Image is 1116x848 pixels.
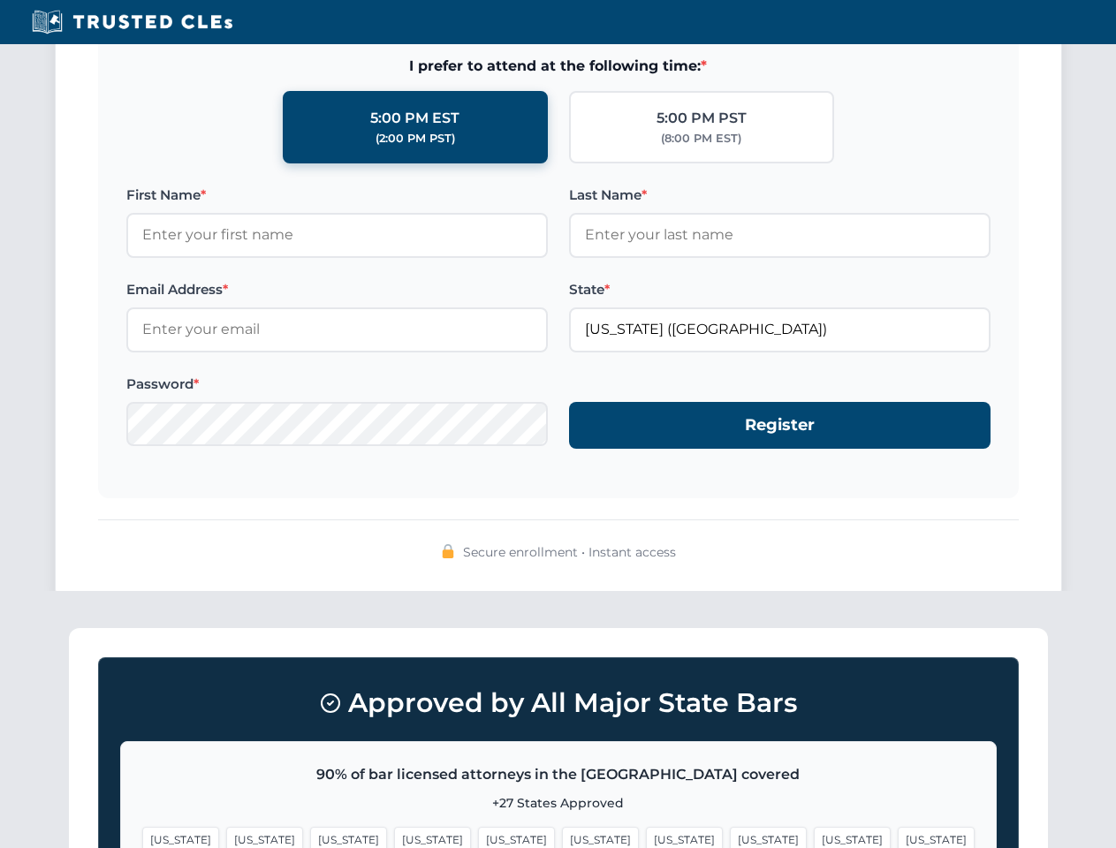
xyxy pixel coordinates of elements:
[142,763,975,786] p: 90% of bar licensed attorneys in the [GEOGRAPHIC_DATA] covered
[126,55,991,78] span: I prefer to attend at the following time:
[126,307,548,352] input: Enter your email
[569,279,991,300] label: State
[569,402,991,449] button: Register
[126,185,548,206] label: First Name
[370,107,459,130] div: 5:00 PM EST
[126,213,548,257] input: Enter your first name
[657,107,747,130] div: 5:00 PM PST
[569,307,991,352] input: Florida (FL)
[142,793,975,813] p: +27 States Approved
[463,542,676,562] span: Secure enrollment • Instant access
[569,185,991,206] label: Last Name
[126,374,548,395] label: Password
[441,544,455,558] img: 🔒
[376,130,455,148] div: (2:00 PM PST)
[120,679,997,727] h3: Approved by All Major State Bars
[661,130,741,148] div: (8:00 PM EST)
[569,213,991,257] input: Enter your last name
[126,279,548,300] label: Email Address
[27,9,238,35] img: Trusted CLEs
